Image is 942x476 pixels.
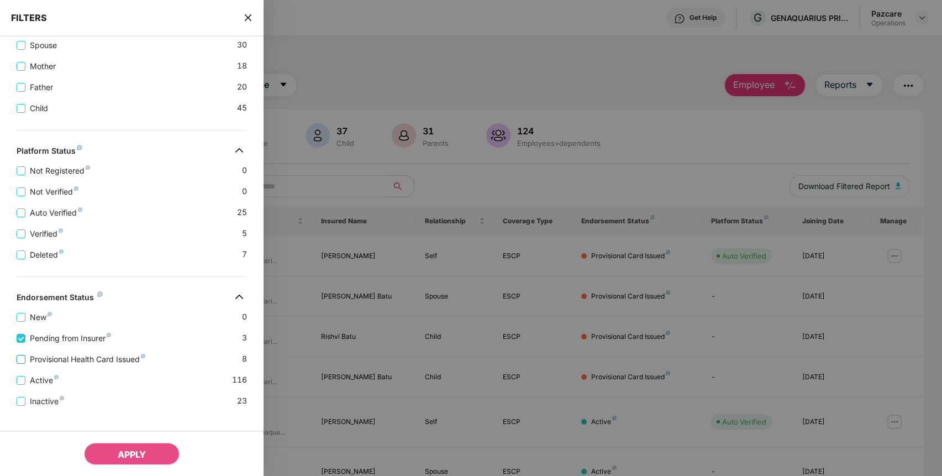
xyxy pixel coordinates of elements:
[54,375,59,379] img: svg+xml;base64,PHN2ZyB4bWxucz0iaHR0cDovL3d3dy53My5vcmcvMjAwMC9zdmciIHdpZHRoPSI4IiBoZWlnaHQ9IjgiIH...
[242,185,247,198] span: 0
[230,288,248,306] img: svg+xml;base64,PHN2ZyB4bWxucz0iaHR0cDovL3d3dy53My5vcmcvMjAwMC9zdmciIHdpZHRoPSIzMiIgaGVpZ2h0PSIzMi...
[244,12,252,23] span: close
[25,39,61,51] span: Spouse
[237,39,247,51] span: 30
[60,396,64,400] img: svg+xml;base64,PHN2ZyB4bWxucz0iaHR0cDovL3d3dy53My5vcmcvMjAwMC9zdmciIHdpZHRoPSI4IiBoZWlnaHQ9IjgiIH...
[25,60,60,72] span: Mother
[84,443,180,465] button: APPLY
[230,142,248,159] img: svg+xml;base64,PHN2ZyB4bWxucz0iaHR0cDovL3d3dy53My5vcmcvMjAwMC9zdmciIHdpZHRoPSIzMiIgaGVpZ2h0PSIzMi...
[242,311,247,323] span: 0
[48,312,52,316] img: svg+xml;base64,PHN2ZyB4bWxucz0iaHR0cDovL3d3dy53My5vcmcvMjAwMC9zdmciIHdpZHRoPSI4IiBoZWlnaHQ9IjgiIH...
[11,12,47,23] span: FILTERS
[242,353,247,365] span: 8
[25,207,87,219] span: Auto Verified
[17,146,82,159] div: Platform Status
[25,374,63,386] span: Active
[25,311,56,323] span: New
[141,354,145,358] img: svg+xml;base64,PHN2ZyB4bWxucz0iaHR0cDovL3d3dy53My5vcmcvMjAwMC9zdmciIHdpZHRoPSI4IiBoZWlnaHQ9IjgiIH...
[25,186,83,198] span: Not Verified
[237,81,247,93] span: 20
[107,333,111,337] img: svg+xml;base64,PHN2ZyB4bWxucz0iaHR0cDovL3d3dy53My5vcmcvMjAwMC9zdmciIHdpZHRoPSI4IiBoZWlnaHQ9IjgiIH...
[97,291,103,297] img: svg+xml;base64,PHN2ZyB4bWxucz0iaHR0cDovL3d3dy53My5vcmcvMjAwMC9zdmciIHdpZHRoPSI4IiBoZWlnaHQ9IjgiIH...
[25,249,68,261] span: Deleted
[78,207,82,212] img: svg+xml;base64,PHN2ZyB4bWxucz0iaHR0cDovL3d3dy53My5vcmcvMjAwMC9zdmciIHdpZHRoPSI4IiBoZWlnaHQ9IjgiIH...
[25,332,115,344] span: Pending from Insurer
[59,228,63,233] img: svg+xml;base64,PHN2ZyB4bWxucz0iaHR0cDovL3d3dy53My5vcmcvMjAwMC9zdmciIHdpZHRoPSI4IiBoZWlnaHQ9IjgiIH...
[242,332,247,344] span: 3
[237,102,247,114] span: 45
[25,353,150,365] span: Provisional Health Card Issued
[25,165,94,177] span: Not Registered
[74,186,78,191] img: svg+xml;base64,PHN2ZyB4bWxucz0iaHR0cDovL3d3dy53My5vcmcvMjAwMC9zdmciIHdpZHRoPSI4IiBoZWlnaHQ9IjgiIH...
[17,292,103,306] div: Endorsement Status
[242,227,247,240] span: 5
[237,206,247,219] span: 25
[242,248,247,261] span: 7
[237,395,247,407] span: 23
[86,165,90,170] img: svg+xml;base64,PHN2ZyB4bWxucz0iaHR0cDovL3d3dy53My5vcmcvMjAwMC9zdmciIHdpZHRoPSI4IiBoZWlnaHQ9IjgiIH...
[25,395,69,407] span: Inactive
[118,449,146,460] span: APPLY
[25,228,67,240] span: Verified
[237,60,247,72] span: 18
[77,145,82,150] img: svg+xml;base64,PHN2ZyB4bWxucz0iaHR0cDovL3d3dy53My5vcmcvMjAwMC9zdmciIHdpZHRoPSI4IiBoZWlnaHQ9IjgiIH...
[59,249,64,254] img: svg+xml;base64,PHN2ZyB4bWxucz0iaHR0cDovL3d3dy53My5vcmcvMjAwMC9zdmciIHdpZHRoPSI4IiBoZWlnaHQ9IjgiIH...
[25,81,57,93] span: Father
[242,164,247,177] span: 0
[232,374,247,386] span: 116
[25,102,52,114] span: Child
